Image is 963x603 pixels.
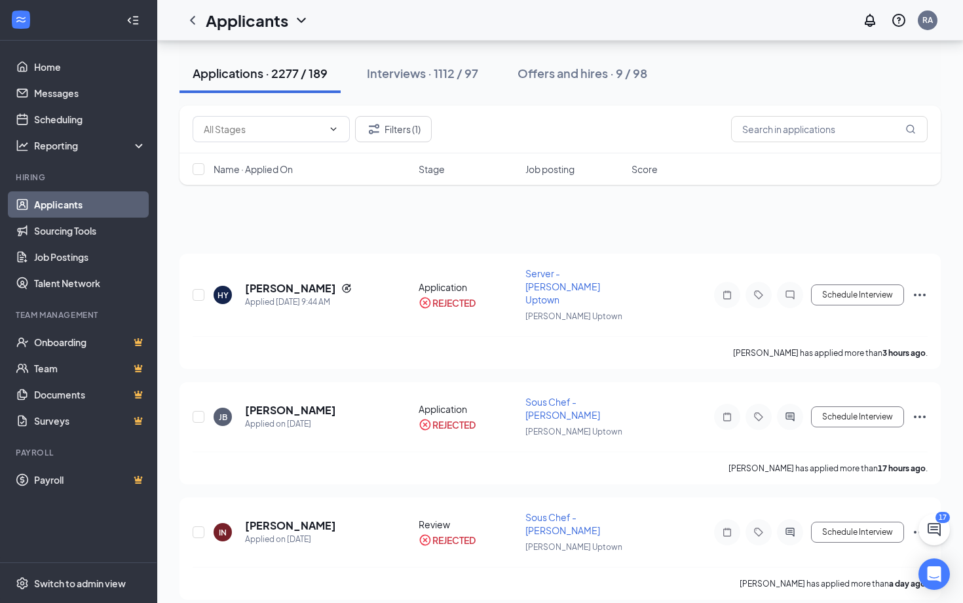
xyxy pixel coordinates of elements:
div: JB [219,412,227,423]
span: Server - [PERSON_NAME] Uptown [525,267,600,305]
svg: Analysis [16,139,29,152]
a: Talent Network [34,270,146,296]
span: Sous Chef - [PERSON_NAME] [525,511,600,536]
svg: ChevronLeft [185,12,200,28]
div: Applications · 2277 / 189 [193,65,328,81]
svg: Tag [751,527,766,537]
a: TeamCrown [34,355,146,381]
div: REJECTED [432,534,476,547]
button: Filter Filters (1) [355,116,432,142]
svg: ActiveChat [782,412,798,422]
button: Schedule Interview [811,522,904,543]
input: All Stages [204,122,323,136]
span: Job posting [525,163,575,176]
svg: Notifications [862,12,878,28]
div: Hiring [16,172,143,183]
svg: Note [719,527,735,537]
span: Score [632,163,658,176]
div: Applied on [DATE] [245,418,336,431]
svg: ChevronDown [293,12,309,28]
a: DocumentsCrown [34,381,146,408]
div: Applied [DATE] 9:44 AM [245,296,352,309]
span: [PERSON_NAME] Uptown [525,427,622,437]
div: Applied on [DATE] [245,533,336,546]
div: REJECTED [432,296,476,309]
p: [PERSON_NAME] has applied more than . [728,463,928,474]
svg: ChevronDown [328,124,339,134]
a: PayrollCrown [34,467,146,493]
svg: ChatActive [926,522,942,537]
a: Scheduling [34,106,146,132]
span: Stage [419,163,445,176]
span: [PERSON_NAME] Uptown [525,542,622,552]
svg: ChatInactive [782,290,798,300]
a: Job Postings [34,244,146,270]
button: ChatActive [918,514,950,545]
h5: [PERSON_NAME] [245,281,336,296]
div: Payroll [16,447,143,458]
b: 3 hours ago [882,348,926,358]
div: Application [419,402,518,416]
svg: Ellipses [912,409,928,425]
div: Switch to admin view [34,577,126,590]
a: Applicants [34,191,146,218]
span: [PERSON_NAME] Uptown [525,311,622,321]
div: REJECTED [432,418,476,431]
div: Reporting [34,139,147,152]
a: Home [34,54,146,80]
div: RA [922,14,933,26]
h5: [PERSON_NAME] [245,403,336,418]
h5: [PERSON_NAME] [245,518,336,533]
svg: CrossCircle [419,418,432,431]
a: OnboardingCrown [34,329,146,355]
svg: Tag [751,290,766,300]
p: [PERSON_NAME] has applied more than . [740,578,928,589]
div: Application [419,281,518,294]
div: Interviews · 1112 / 97 [367,65,478,81]
svg: Note [719,290,735,300]
div: Team Management [16,309,143,321]
svg: CrossCircle [419,296,432,309]
svg: Collapse [126,14,140,27]
svg: Ellipses [912,524,928,540]
span: Name · Applied On [214,163,293,176]
svg: Note [719,412,735,422]
svg: Ellipses [912,287,928,303]
p: [PERSON_NAME] has applied more than . [733,347,928,359]
svg: MagnifyingGlass [905,124,916,134]
svg: WorkstreamLogo [14,13,28,26]
b: 17 hours ago [878,463,926,473]
svg: QuestionInfo [891,12,907,28]
div: 17 [935,512,950,523]
a: SurveysCrown [34,408,146,434]
svg: ActiveChat [782,527,798,537]
button: Schedule Interview [811,406,904,427]
svg: Settings [16,577,29,590]
button: Schedule Interview [811,284,904,305]
svg: CrossCircle [419,534,432,547]
input: Search in applications [731,116,928,142]
a: Sourcing Tools [34,218,146,244]
div: HY [217,290,229,301]
a: Messages [34,80,146,106]
div: IN [219,527,227,538]
div: Review [419,518,518,531]
div: Open Intercom Messenger [918,558,950,590]
span: Sous Chef - [PERSON_NAME] [525,396,600,421]
div: Offers and hires · 9 / 98 [518,65,647,81]
svg: Reapply [341,283,352,294]
b: a day ago [889,579,926,589]
h1: Applicants [206,9,288,31]
svg: Tag [751,412,766,422]
svg: Filter [366,121,382,137]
